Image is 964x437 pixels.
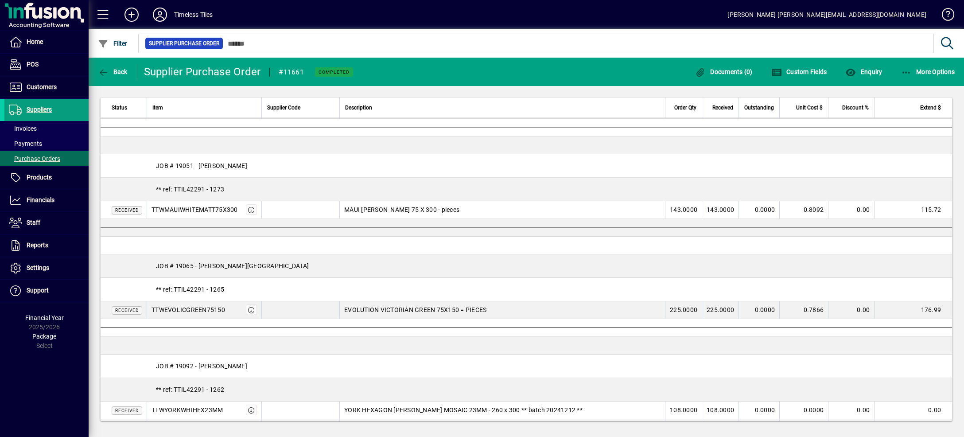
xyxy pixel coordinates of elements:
td: 143.0000 [702,201,739,219]
span: Order Qty [674,102,696,112]
button: Custom Fields [769,64,829,80]
button: Documents (0) [693,64,755,80]
span: Received [115,308,139,313]
button: Add [117,7,146,23]
a: Home [4,31,89,53]
span: Completed [319,69,350,75]
span: Extend $ [920,102,941,112]
a: Settings [4,257,89,279]
a: Invoices [4,121,89,136]
span: Status [112,102,127,112]
a: Knowledge Base [935,2,953,31]
span: Description [345,102,372,112]
td: 19.0000 [665,419,702,437]
a: POS [4,54,89,76]
a: Financials [4,189,89,211]
td: 115.72 [874,201,952,219]
span: Reports [27,242,48,249]
span: Customers [27,83,57,90]
button: Enquiry [843,64,884,80]
a: Purchase Orders [4,151,89,166]
span: Invoices [9,125,37,132]
td: 225.0000 [665,301,702,319]
td: 0.7866 [779,301,828,319]
div: Timeless Tiles [174,8,213,22]
span: Staff [27,219,40,226]
td: 0.00 [828,301,874,319]
td: 108.0000 [702,402,739,419]
button: Filter [96,35,130,51]
div: ** ref: TTIL42291 - 1262 [101,378,952,401]
td: 0.00 [828,419,874,437]
div: #11661 [279,65,304,79]
td: 0.00 [828,402,874,419]
span: Back [98,68,128,75]
td: 0.0000 [779,402,828,419]
td: 0.8092 [779,201,828,219]
div: TTWYORKWHIHEX23MM [152,406,223,414]
td: 225.0000 [702,301,739,319]
td: 0.00 [874,419,952,437]
button: Profile [146,7,174,23]
td: 19.0000 [702,419,739,437]
div: JOB # 19065 - [PERSON_NAME][GEOGRAPHIC_DATA] [101,254,952,277]
span: YORK HEXAGON [PERSON_NAME] MOSAIC 23MM - 260 x 300 ** batch 20241212 ** [344,406,583,414]
a: Staff [4,212,89,234]
div: Supplier Purchase Order [144,65,261,79]
span: Purchase Orders [9,155,60,162]
td: 176.99 [874,301,952,319]
button: More Options [899,64,957,80]
span: Discount % [842,102,869,112]
span: Financial Year [25,314,64,321]
span: Outstanding [744,102,774,112]
span: Payments [9,140,42,147]
a: Support [4,280,89,302]
span: Received [712,102,733,112]
div: TTWMAUIWHITEMATT75X300 [152,205,238,214]
span: Suppliers [27,106,52,113]
span: More Options [901,68,955,75]
span: POS [27,61,39,68]
a: Reports [4,234,89,257]
td: 0.0000 [739,201,779,219]
span: Products [27,174,52,181]
span: Unit Cost $ [796,102,823,112]
span: Package [32,333,56,340]
span: MAUI [PERSON_NAME] 75 X 300 - pieces [344,205,459,214]
td: 143.0000 [665,201,702,219]
span: EVOLUTION VICTORIAN GREEN 75X150 = PIECES [344,305,486,314]
span: Filter [98,40,128,47]
a: Customers [4,76,89,98]
span: Item [152,102,163,112]
div: ** ref: TTIL42291 - 1273 [101,178,952,201]
span: Supplier Code [267,102,300,112]
div: TTWEVOLICGREEN75150 [152,305,225,314]
a: Payments [4,136,89,151]
div: [PERSON_NAME] [PERSON_NAME][EMAIL_ADDRESS][DOMAIN_NAME] [727,8,926,22]
app-page-header-button: Back [89,64,137,80]
span: Financials [27,196,54,203]
td: 0.0000 [779,419,828,437]
div: JOB # 19092 - [PERSON_NAME] [101,355,952,378]
td: 0.0000 [739,419,779,437]
span: Settings [27,264,49,271]
div: JOB # 19051 - [PERSON_NAME] [101,154,952,177]
div: ** ref: TTIL42291 - 1265 [101,278,952,301]
td: 0.0000 [739,301,779,319]
a: Products [4,167,89,189]
td: 0.0000 [739,402,779,419]
span: Received [115,208,139,213]
span: Received [115,408,139,413]
span: Supplier Purchase Order [149,39,219,48]
td: 0.00 [874,402,952,419]
span: Enquiry [845,68,882,75]
span: Support [27,287,49,294]
span: Custom Fields [771,68,827,75]
span: Documents (0) [695,68,753,75]
td: 0.00 [828,201,874,219]
td: 108.0000 [665,402,702,419]
span: Home [27,38,43,45]
button: Back [96,64,130,80]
